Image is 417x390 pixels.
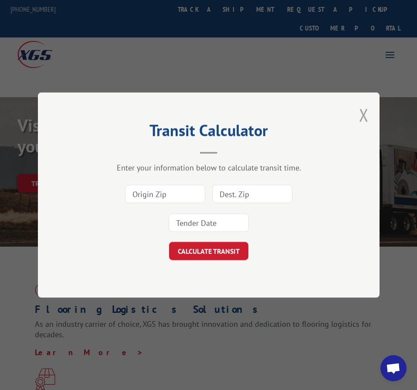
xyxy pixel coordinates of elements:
div: Enter your information below to calculate transit time. [81,163,336,173]
h2: Transit Calculator [81,124,336,141]
input: Origin Zip [125,185,205,203]
button: Close modal [359,103,369,126]
div: Open chat [380,355,407,381]
input: Dest. Zip [212,185,292,203]
button: CALCULATE TRANSIT [169,242,248,260]
input: Tender Date [169,214,249,232]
